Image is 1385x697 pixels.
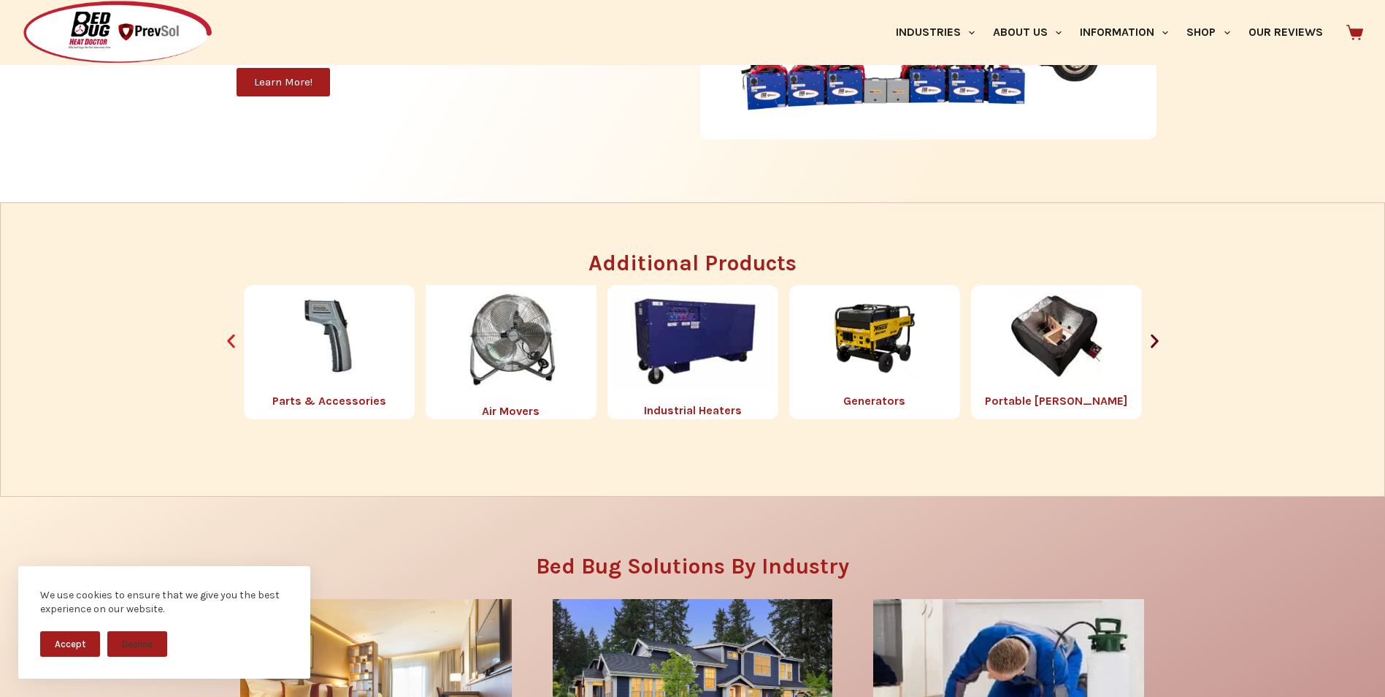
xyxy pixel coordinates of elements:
a: Air Movers [482,404,540,418]
h3: Additional Products [222,252,1164,274]
a: Parts & Accessories [272,394,386,408]
h3: Bed Bug Solutions By Industry [229,555,1156,577]
a: Generators [843,394,905,408]
button: Accept [40,631,100,657]
div: Previous slide [222,332,240,350]
a: Portable [PERSON_NAME] [985,394,1127,408]
a: Industrial Heaters [644,403,742,417]
span: Learn More! [254,77,312,88]
div: 8 / 8 [244,285,415,419]
button: Open LiveChat chat widget [12,6,55,50]
div: Next slide [1146,332,1164,350]
div: 4 / 8 [971,285,1142,419]
div: We use cookies to ensure that we give you the best experience on our website. [40,588,288,617]
a: Learn More! [237,68,330,96]
div: 3 / 8 [789,285,960,419]
button: Decline [107,631,167,657]
div: Carousel [244,285,1142,419]
div: 2 / 8 [607,285,778,419]
div: 1 / 8 [426,285,596,419]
